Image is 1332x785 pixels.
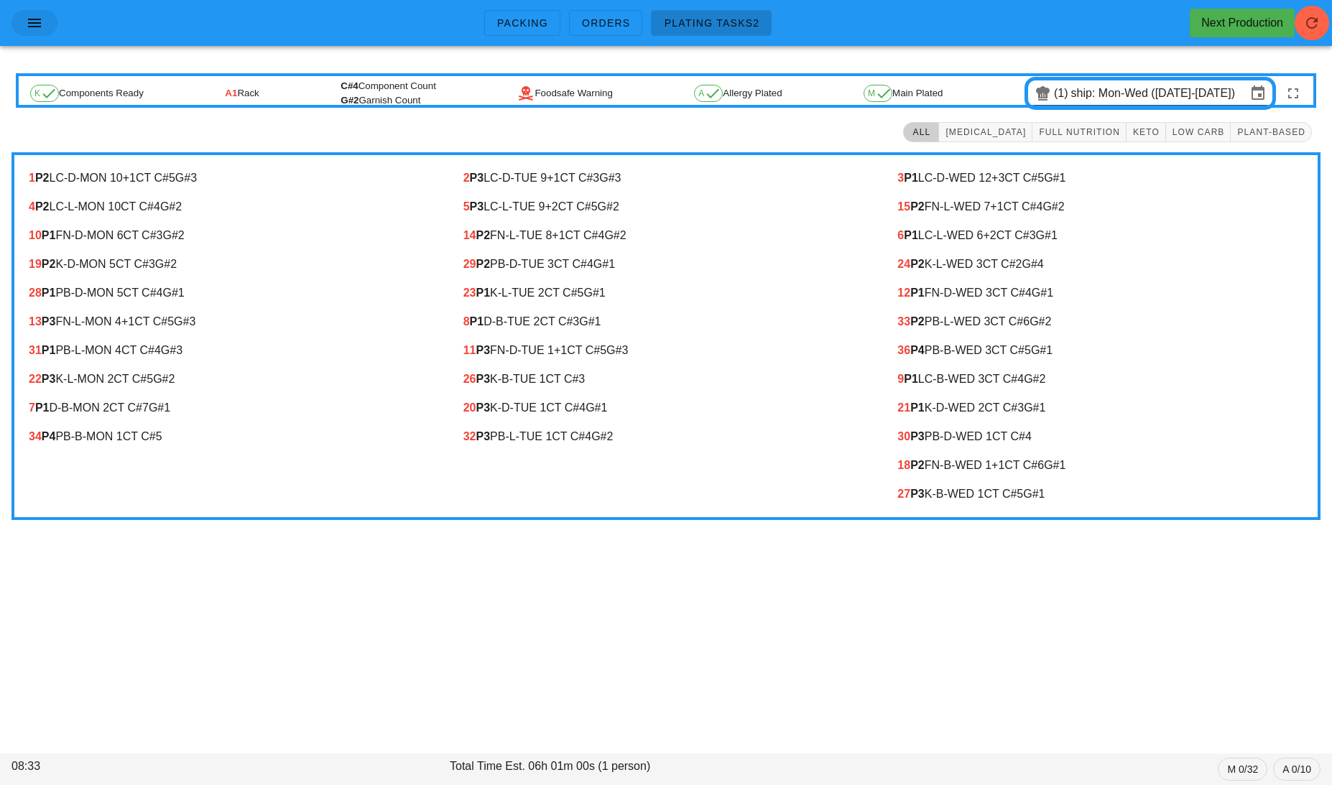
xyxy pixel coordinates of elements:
[1127,122,1166,142] button: Keto
[991,459,1004,471] span: +1
[29,200,435,213] div: LC-L-MON 10 CT C#4
[897,172,1303,185] div: LC-D-WED 12 CT C#5
[910,430,925,442] b: P3
[29,258,435,271] div: K-D-MON 5 CT C#3
[897,229,904,241] span: 6
[897,401,1303,414] div: K-D-WED 2 CT C#3
[484,10,560,36] a: Packing
[1231,122,1312,142] button: Plant-Based
[1227,758,1258,780] span: M 0/32
[463,287,476,299] span: 23
[29,430,42,442] span: 34
[341,80,358,91] span: C#4
[569,10,643,36] a: Orders
[29,287,435,299] div: PB-D-MON 5 CT C#4
[160,200,182,213] span: G#2
[29,315,435,328] div: FN-L-MON 4 CT C#5
[1054,86,1071,101] div: (1)
[897,315,1303,328] div: PB-L-WED 3 CT C#6
[897,287,910,299] span: 12
[939,122,1032,142] button: [MEDICAL_DATA]
[29,344,435,357] div: PB-L-MON 4 CT C#4
[476,430,490,442] b: P3
[910,459,925,471] b: P2
[897,488,1303,501] div: K-B-WED 1 CT C#5
[1024,401,1045,414] span: G#1
[463,373,869,386] div: K-B-TUE 1 CT C#3
[476,258,490,270] b: P2
[29,401,435,414] div: D-B-MON 2 CT C#7
[1042,200,1064,213] span: G#2
[34,89,55,98] span: K
[897,373,904,385] span: 9
[463,401,869,414] div: K-D-TUE 1 CT C#4
[897,315,910,328] span: 33
[29,287,42,299] span: 28
[161,344,182,356] span: G#3
[1023,488,1045,500] span: G#1
[897,430,1303,443] div: PB-D-WED 1 CT C#4
[35,172,50,184] b: P2
[121,315,134,328] span: +1
[463,200,470,213] span: 5
[897,200,1303,213] div: FN-L-WED 7 CT C#4
[35,401,50,414] b: P1
[897,172,904,184] span: 3
[175,172,197,184] span: G#3
[463,229,476,241] span: 14
[463,258,869,271] div: PB-D-TUE 3 CT C#4
[910,315,925,328] b: P2
[990,200,1003,213] span: +1
[463,315,470,328] span: 8
[897,287,1303,299] div: FN-D-WED 3 CT C#4
[463,344,869,357] div: FN-D-TUE 1 CT C#5
[903,122,939,142] button: All
[1036,229,1058,241] span: G#1
[42,373,56,385] b: P3
[606,344,628,356] span: G#3
[910,344,925,356] b: P4
[1032,122,1127,142] button: Full Nutrition
[463,430,476,442] span: 32
[162,287,184,299] span: G#1
[29,401,35,414] span: 7
[1132,127,1160,137] span: Keto
[897,200,910,213] span: 15
[29,315,42,328] span: 13
[1022,258,1043,270] span: G#4
[155,258,177,270] span: G#2
[35,200,50,213] b: P2
[29,172,435,185] div: LC-D-MON 10 CT C#5
[42,258,56,270] b: P2
[341,79,436,108] div: Component Count Garnish Count
[42,315,56,328] b: P3
[910,200,925,213] b: P2
[897,459,910,471] span: 18
[897,373,1303,386] div: LC-B-WED 3 CT C#4
[1172,127,1225,137] span: Low Carb
[153,373,175,385] span: G#2
[552,229,565,241] span: +1
[463,200,869,213] div: LC-L-TUE 9 CT C#5
[42,344,56,356] b: P1
[586,401,607,414] span: G#1
[579,315,601,328] span: G#1
[910,258,925,270] b: P2
[470,172,484,184] b: P3
[341,95,359,106] span: G#2
[29,344,42,356] span: 31
[599,172,621,184] span: G#3
[897,229,1303,242] div: LC-L-WED 6 CT C#3
[910,488,925,500] b: P3
[897,459,1303,472] div: FN-B-WED 1 CT C#6
[463,172,869,185] div: LC-D-TUE 9 CT C#3
[476,344,490,356] b: P3
[591,430,613,442] span: G#2
[897,488,910,500] span: 27
[463,172,470,184] span: 2
[463,373,476,385] span: 26
[897,344,910,356] span: 36
[581,17,631,29] span: Orders
[463,258,476,270] span: 29
[470,200,484,213] b: P3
